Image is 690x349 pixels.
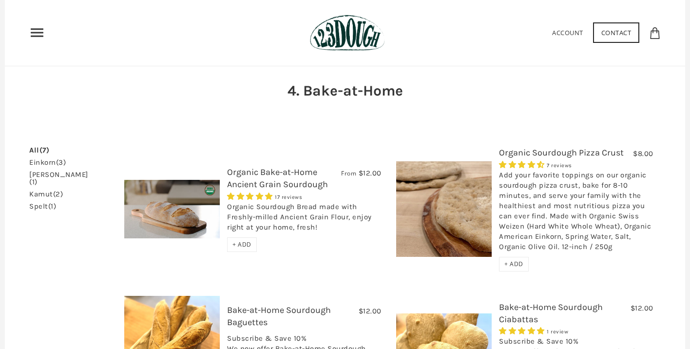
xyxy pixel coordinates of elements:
span: $12.00 [359,307,382,315]
div: + ADD [227,237,257,252]
span: $8.00 [633,149,653,158]
a: einkorn(3) [29,159,66,166]
div: + ADD [499,257,529,271]
a: Account [552,28,583,37]
a: Contact [593,22,640,43]
span: From [341,169,356,177]
span: (1) [29,177,38,186]
span: 4.29 stars [499,160,547,169]
a: spelt(1) [29,203,56,210]
span: (2) [53,190,63,198]
span: 7 reviews [547,162,572,169]
img: Organic Sourdough Pizza Crust [396,161,492,257]
nav: Primary [29,25,45,40]
a: [PERSON_NAME](1) [29,171,93,186]
a: kamut(2) [29,191,63,198]
img: 123Dough Bakery [310,15,384,51]
a: Bake-at-Home Sourdough Ciabattas [499,302,603,325]
a: Organic Sourdough Pizza Crust [499,147,624,158]
span: $12.00 [631,304,653,312]
span: 5.00 stars [499,327,547,335]
div: Add your favorite toppings on our organic sourdough pizza crust, bake for 8-10 minutes, and serve... [499,170,653,257]
span: (3) [56,158,66,167]
span: + ADD [504,260,523,268]
h2: 4. Bake-at-Home [284,80,406,101]
span: (7) [39,146,50,155]
span: 4.76 stars [227,192,275,201]
span: 1 review [547,329,568,335]
span: 17 reviews [275,194,302,200]
a: All(7) [29,147,49,154]
a: Organic Bake-at-Home Ancient Grain Sourdough [227,167,328,190]
span: (1) [48,202,57,211]
span: + ADD [232,240,251,249]
div: Organic Sourdough Bread made with Freshly-milled Ancient Grain Flour, enjoy right at your home, f... [227,202,382,237]
span: $12.00 [359,169,382,177]
img: Organic Bake-at-Home Ancient Grain Sourdough [124,180,220,238]
a: Bake-at-Home Sourdough Baguettes [227,305,331,328]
